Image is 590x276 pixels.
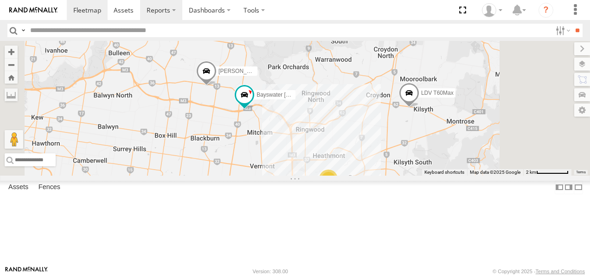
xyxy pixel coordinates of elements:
[526,170,536,175] span: 2 km
[536,269,585,274] a: Terms and Conditions
[319,170,338,188] div: 3
[424,169,464,176] button: Keyboard shortcuts
[5,71,18,84] button: Zoom Home
[523,169,571,176] button: Map Scale: 2 km per 66 pixels
[5,88,18,101] label: Measure
[4,181,33,194] label: Assets
[555,181,564,194] label: Dock Summary Table to the Left
[34,181,65,194] label: Fences
[493,269,585,274] div: © Copyright 2025 -
[470,170,520,175] span: Map data ©2025 Google
[5,130,23,149] button: Drag Pegman onto the map to open Street View
[552,24,572,37] label: Search Filter Options
[9,7,58,13] img: rand-logo.svg
[257,92,330,99] span: Bayswater [PERSON_NAME]
[5,46,18,58] button: Zoom in
[539,3,553,18] i: ?
[19,24,27,37] label: Search Query
[5,58,18,71] button: Zoom out
[574,181,583,194] label: Hide Summary Table
[421,90,454,96] span: LDV T60Max
[218,68,264,75] span: [PERSON_NAME]
[576,171,586,174] a: Terms (opens in new tab)
[253,269,288,274] div: Version: 308.00
[479,3,506,17] div: Bayswater Sales Counter
[574,104,590,117] label: Map Settings
[5,267,48,276] a: Visit our Website
[564,181,573,194] label: Dock Summary Table to the Right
